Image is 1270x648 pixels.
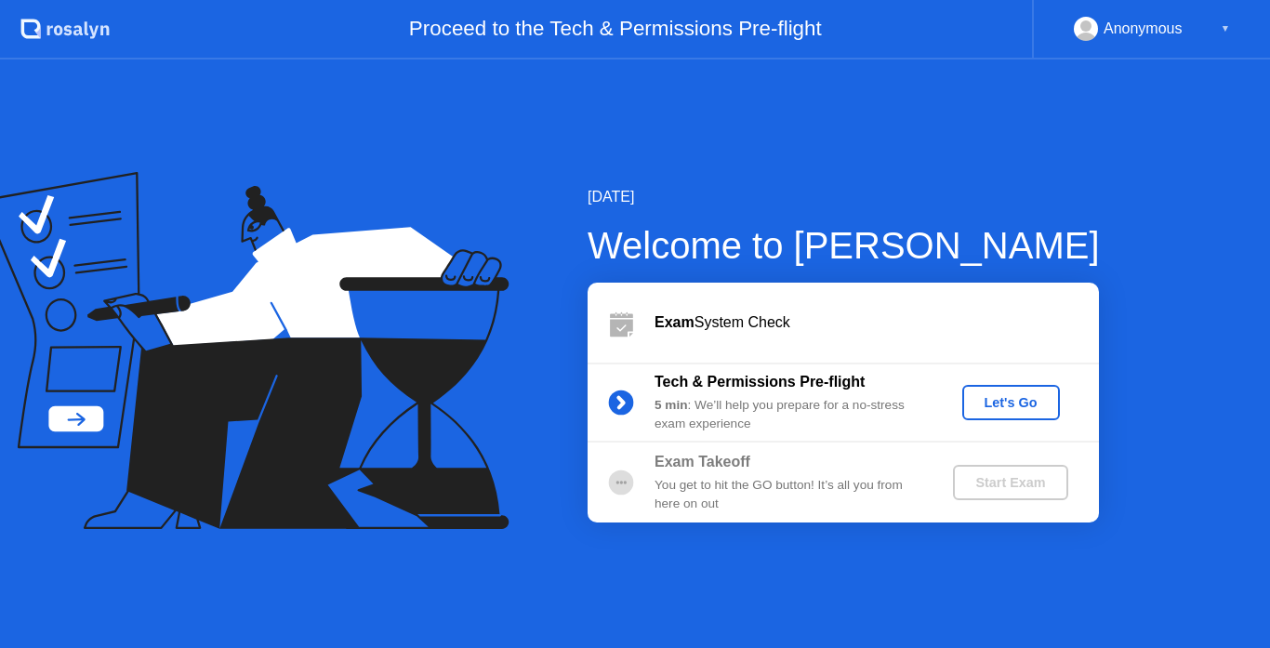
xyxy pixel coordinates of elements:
[953,465,1067,500] button: Start Exam
[655,311,1099,334] div: System Check
[588,186,1100,208] div: [DATE]
[655,398,688,412] b: 5 min
[1221,17,1230,41] div: ▼
[960,475,1060,490] div: Start Exam
[655,476,922,514] div: You get to hit the GO button! It’s all you from here on out
[588,218,1100,273] div: Welcome to [PERSON_NAME]
[1104,17,1183,41] div: Anonymous
[655,314,695,330] b: Exam
[970,395,1052,410] div: Let's Go
[655,454,750,469] b: Exam Takeoff
[655,396,922,434] div: : We’ll help you prepare for a no-stress exam experience
[655,374,865,390] b: Tech & Permissions Pre-flight
[962,385,1060,420] button: Let's Go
